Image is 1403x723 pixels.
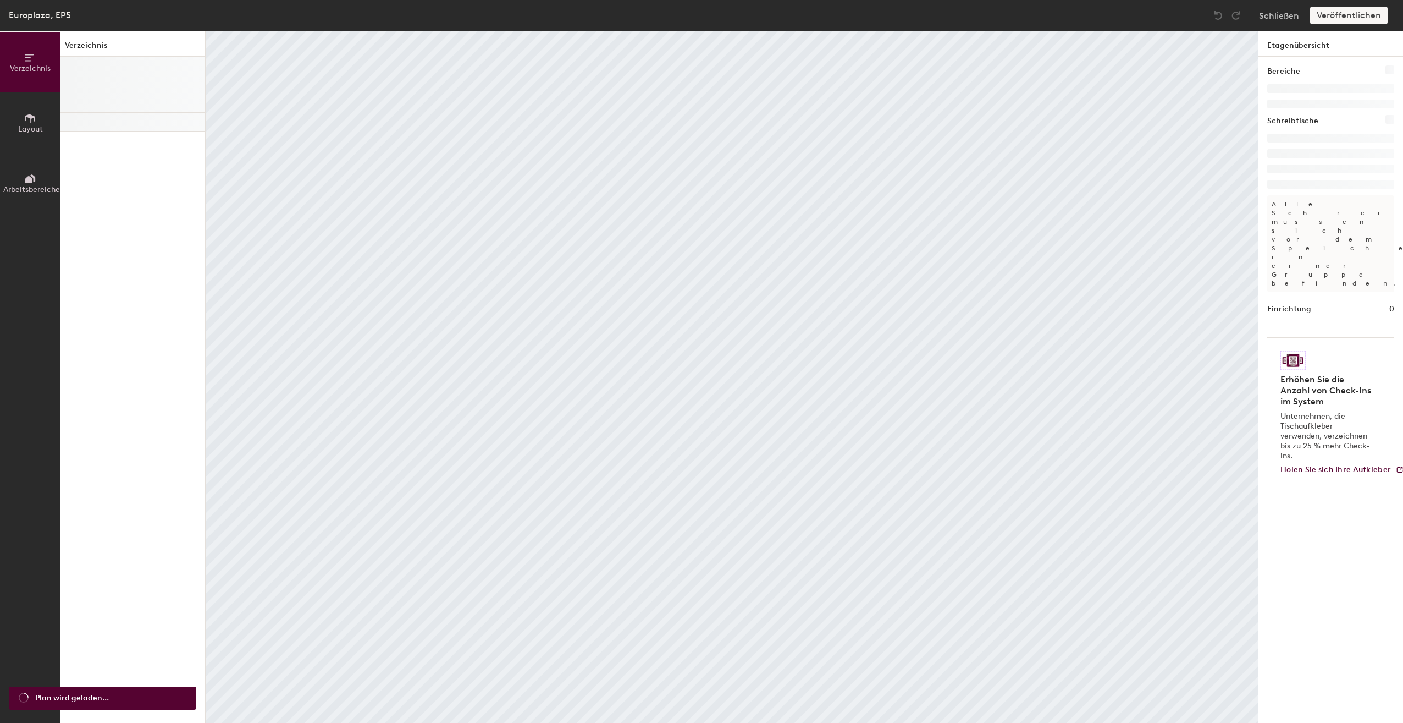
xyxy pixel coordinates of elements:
[1267,303,1311,315] h1: Einrichtung
[18,124,43,134] span: Layout
[1267,115,1318,127] h1: Schreibtische
[1267,65,1300,78] h1: Bereiche
[35,692,109,704] span: Plan wird geladen...
[206,31,1258,723] canvas: Map
[1280,412,1374,461] p: Unternehmen, die Tischaufkleber verwenden, verzeichnen bis zu 25 % mehr Check-ins.
[10,64,51,73] span: Verzeichnis
[1389,303,1394,315] h1: 0
[1259,7,1299,24] button: Schließen
[1280,351,1306,370] img: Aufkleber Logo
[1280,465,1391,474] span: Holen Sie sich Ihre Aufkleber
[1258,31,1403,57] h1: Etagenübersicht
[3,185,60,194] span: Arbeitsbereiche
[1230,10,1241,21] img: Redo
[1267,195,1394,292] p: Alle Schreibtische müssen sich vor dem Speichern in einer Gruppe befinden.
[1280,374,1374,407] h4: Erhöhen Sie die Anzahl von Check-Ins im System
[60,40,205,57] h1: Verzeichnis
[1213,10,1224,21] img: Undo
[9,8,71,22] div: Europlaza, EP5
